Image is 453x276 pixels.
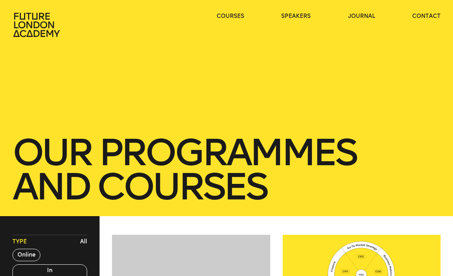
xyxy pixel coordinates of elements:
h1: our Programmes and courses [12,135,441,204]
a: journal [348,12,375,20]
a: speakers [281,12,311,20]
button: Online [12,249,40,261]
a: contact [412,12,441,20]
button: All [78,236,89,248]
a: courses [217,12,244,20]
span: Type [12,238,27,246]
